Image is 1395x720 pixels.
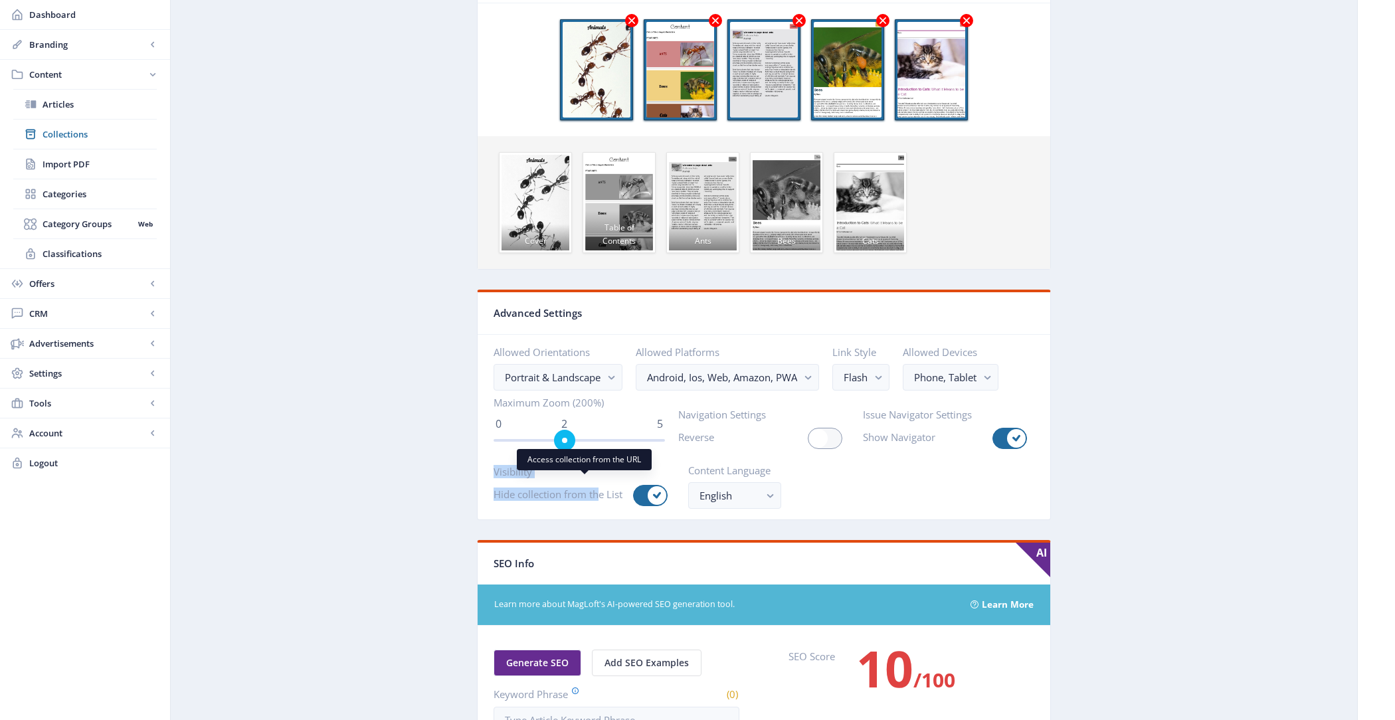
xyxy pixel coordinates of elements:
span: Ants [669,224,737,250]
a: Category GroupsWeb [13,209,157,238]
a: Categories [13,179,157,209]
span: Content [29,68,146,81]
label: Reverse [678,428,714,446]
span: AI [1016,543,1050,577]
span: Issue Navigator Settings [863,408,1034,421]
span: 2 [559,416,569,431]
nb-select-label: Phone, Tablet [914,369,976,385]
label: Allowed Devices [903,345,988,359]
span: Add SEO Examples [604,658,689,668]
button: Generate SEO [494,650,581,676]
span: Classifications [43,247,157,260]
button: Phone, Tablet [903,364,998,391]
label: Allowed Platforms [636,345,808,359]
nb-badge: Web [134,217,157,230]
span: Branding [29,38,146,51]
ngx-slider: ngx-slider [494,439,665,442]
label: Hide collection from the List [494,485,622,503]
span: Category Groups [43,217,134,230]
div: Advanced Settings [494,303,1034,323]
button: Portrait & Landscape [494,364,622,391]
a: Classifications [13,239,157,268]
span: Maximum Zoom (200%) [494,396,665,409]
span: Access collection from the URL [527,454,641,465]
span: Advertisements [29,337,146,350]
span: CRM [29,307,146,320]
span: Generate SEO [506,658,569,668]
label: SEO Score [789,650,835,713]
a: Learn More [982,594,1034,615]
span: SEO Info [494,557,534,570]
a: Collections [13,120,157,149]
span: Account [29,426,146,440]
button: English [688,482,781,509]
button: Add SEO Examples [592,650,701,676]
a: Articles [13,90,157,119]
label: Content Language [688,464,771,477]
label: Link Style [832,345,879,359]
div: Portrait & Landscape [505,369,601,385]
div: Flash [844,369,868,385]
span: 5 [655,416,665,431]
label: Show Navigator [863,428,935,446]
div: English [699,488,759,503]
span: Categories [43,187,157,201]
span: Cover [502,224,569,250]
span: Articles [43,98,157,111]
span: Learn more about MagLoft's AI-powered SEO generation tool. [494,598,955,611]
span: Dashboard [29,8,159,21]
span: 0 [494,416,504,431]
span: Settings [29,367,146,380]
span: 10 [856,634,913,702]
button: Android, Ios, Web, Amazon, PWA [636,364,819,391]
span: Collections [43,128,157,141]
span: Import PDF [43,157,157,171]
span: Logout [29,456,159,470]
span: ngx-slider [554,430,575,451]
nb-select-label: Android, Ios, Web, Amazon, PWA [647,369,797,385]
label: Allowed Orientations [494,345,612,359]
span: Visibility [494,465,675,478]
span: Bees [753,224,820,250]
button: Flash [832,364,889,391]
a: Import PDF [13,149,157,179]
h3: /100 [856,655,955,693]
span: Cats [836,224,904,250]
span: Table of Contents [585,211,653,250]
span: Tools [29,397,146,410]
span: Offers [29,277,146,290]
span: Navigation Settings [678,408,850,421]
